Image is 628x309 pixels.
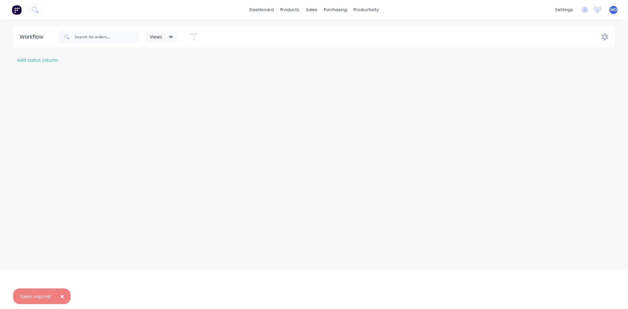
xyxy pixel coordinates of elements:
[75,30,139,43] input: Search for orders...
[350,5,382,15] div: productivity
[20,33,46,41] div: Workflow
[54,288,71,304] button: Close
[321,5,350,15] div: purchasing
[14,56,62,64] button: Add status column
[12,5,22,15] img: Factory
[277,5,303,15] div: products
[60,292,64,301] span: ×
[610,7,617,13] span: WO
[246,5,277,15] a: dashboard
[20,293,51,300] div: Token expired
[150,33,162,40] span: Views
[552,5,576,15] div: settings
[303,5,321,15] div: sales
